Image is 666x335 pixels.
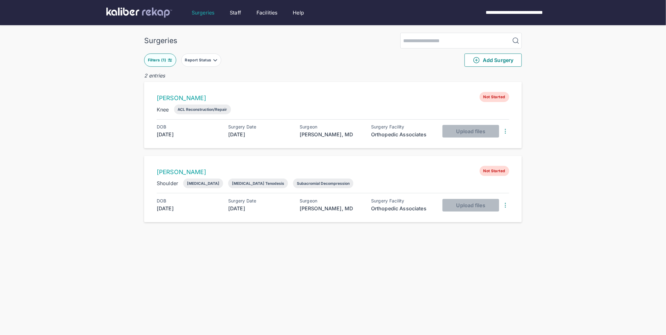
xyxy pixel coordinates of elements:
[213,58,218,63] img: filter-caret-down-grey.b3560631.svg
[228,198,291,203] div: Surgery Date
[157,198,220,203] div: DOB
[157,131,220,138] div: [DATE]
[230,9,241,16] a: Staff
[473,56,480,64] img: PlusCircleGreen.5fd88d77.svg
[157,179,178,187] div: Shoulder
[293,9,304,16] a: Help
[480,166,509,176] span: Not Started
[192,9,214,16] a: Surgeries
[157,94,206,102] a: [PERSON_NAME]
[300,198,363,203] div: Surgeon
[456,128,485,134] span: Upload files
[148,58,167,63] div: Filters ( 1 )
[228,131,291,138] div: [DATE]
[144,36,177,45] div: Surgeries
[297,181,350,186] div: Subacromial Decompression
[456,202,485,208] span: Upload files
[228,124,291,129] div: Surgery Date
[167,58,172,63] img: faders-horizontal-teal.edb3eaa8.svg
[157,106,169,113] div: Knee
[178,107,227,112] div: ACL Reconstruction/Repair
[465,54,522,67] button: Add Surgery
[371,205,434,212] div: Orthopedic Associates
[257,9,278,16] a: Facilities
[480,92,509,102] span: Not Started
[502,128,509,135] img: DotsThreeVertical.31cb0eda.svg
[512,37,520,44] img: MagnifyingGlass.1dc66aab.svg
[106,8,172,18] img: kaliber labs logo
[371,131,434,138] div: Orthopedic Associates
[502,202,509,209] img: DotsThreeVertical.31cb0eda.svg
[157,124,220,129] div: DOB
[144,72,522,79] div: 2 entries
[300,124,363,129] div: Surgeon
[157,168,206,176] a: [PERSON_NAME]
[144,54,176,67] button: Filters (1)
[443,125,499,138] button: Upload files
[371,124,434,129] div: Surgery Facility
[473,56,513,64] span: Add Surgery
[228,205,291,212] div: [DATE]
[157,205,220,212] div: [DATE]
[371,198,434,203] div: Surgery Facility
[181,54,221,67] button: Report Status
[185,58,212,63] div: Report Status
[232,181,284,186] div: [MEDICAL_DATA] Tenodesis
[300,131,363,138] div: [PERSON_NAME], MD
[443,199,499,212] button: Upload files
[300,205,363,212] div: [PERSON_NAME], MD
[187,181,219,186] div: [MEDICAL_DATA]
